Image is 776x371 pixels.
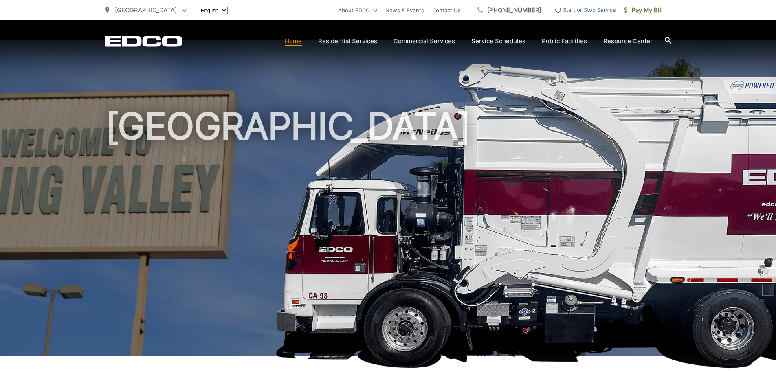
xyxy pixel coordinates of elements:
[624,5,663,15] span: Pay My Bill
[393,36,455,46] a: Commercial Services
[338,5,377,15] a: About EDCO
[115,6,177,14] span: [GEOGRAPHIC_DATA]
[318,36,377,46] a: Residential Services
[285,36,302,46] a: Home
[199,7,228,14] select: Select a language
[471,36,525,46] a: Service Schedules
[385,5,424,15] a: News & Events
[105,106,671,364] h1: [GEOGRAPHIC_DATA]
[603,36,653,46] a: Resource Center
[542,36,587,46] a: Public Facilities
[432,5,461,15] a: Contact Us
[105,35,182,47] a: EDCD logo. Return to the homepage.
